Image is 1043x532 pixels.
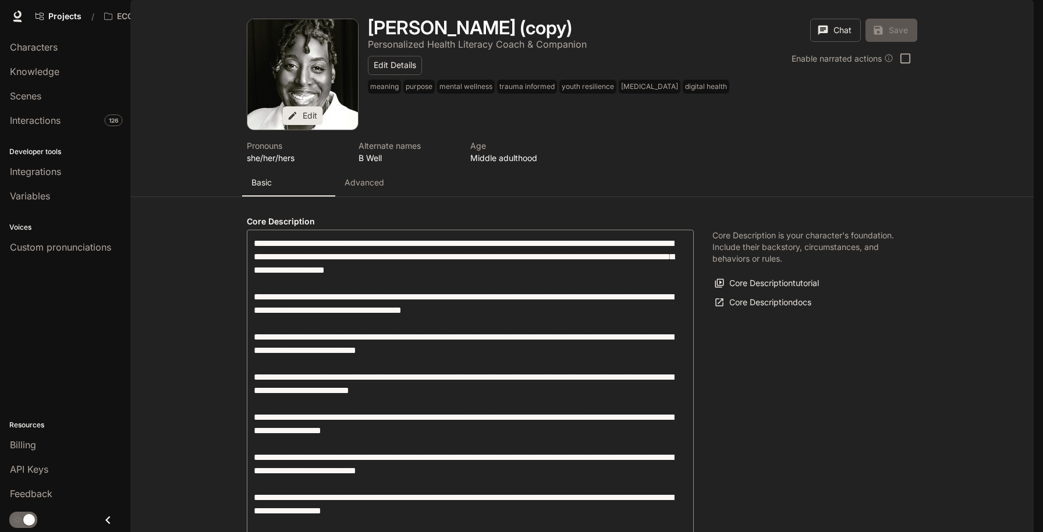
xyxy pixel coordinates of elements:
[685,82,727,91] p: digital health
[30,5,87,28] a: Go to projects
[359,140,456,164] button: Open character details dialog
[683,80,732,94] span: digital health
[559,80,619,94] span: youth resilience
[368,37,587,51] button: Open character details dialog
[499,82,555,91] p: trauma informed
[712,274,822,293] button: Core Descriptiontutorial
[247,216,694,227] h4: Core Description
[470,140,568,164] button: Open character details dialog
[368,38,587,50] p: Personalized Health Literacy Coach & Companion
[99,5,177,28] button: All workspaces
[368,19,572,37] button: Open character details dialog
[439,82,492,91] p: mental wellness
[368,56,422,75] button: Edit Details
[283,106,323,126] button: Edit
[712,293,814,312] a: Core Descriptiondocs
[247,152,345,164] p: she/her/hers
[792,52,893,65] div: Enable narrated actions
[87,10,99,23] div: /
[359,140,456,152] p: Alternate names
[117,12,159,22] p: ECQO One
[406,82,432,91] p: purpose
[368,80,403,94] span: meaning
[497,80,559,94] span: trauma informed
[470,152,568,164] p: Middle adulthood
[247,19,358,130] div: Avatar image
[437,80,497,94] span: mental wellness
[470,140,568,152] p: Age
[810,19,861,42] button: Chat
[621,82,678,91] p: [MEDICAL_DATA]
[251,177,272,188] p: Basic
[619,80,683,94] span: diabetes management
[712,230,899,265] p: Core Description is your character's foundation. Include their backstory, circumstances, and beha...
[345,177,384,188] p: Advanced
[368,80,732,98] button: Open character details dialog
[48,12,81,22] span: Projects
[370,82,399,91] p: meaning
[403,80,437,94] span: purpose
[247,19,358,130] button: Open character avatar dialog
[247,140,345,152] p: Pronouns
[247,140,345,164] button: Open character details dialog
[368,16,572,39] h1: [PERSON_NAME] (copy)
[562,82,614,91] p: youth resilience
[359,152,456,164] p: B Well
